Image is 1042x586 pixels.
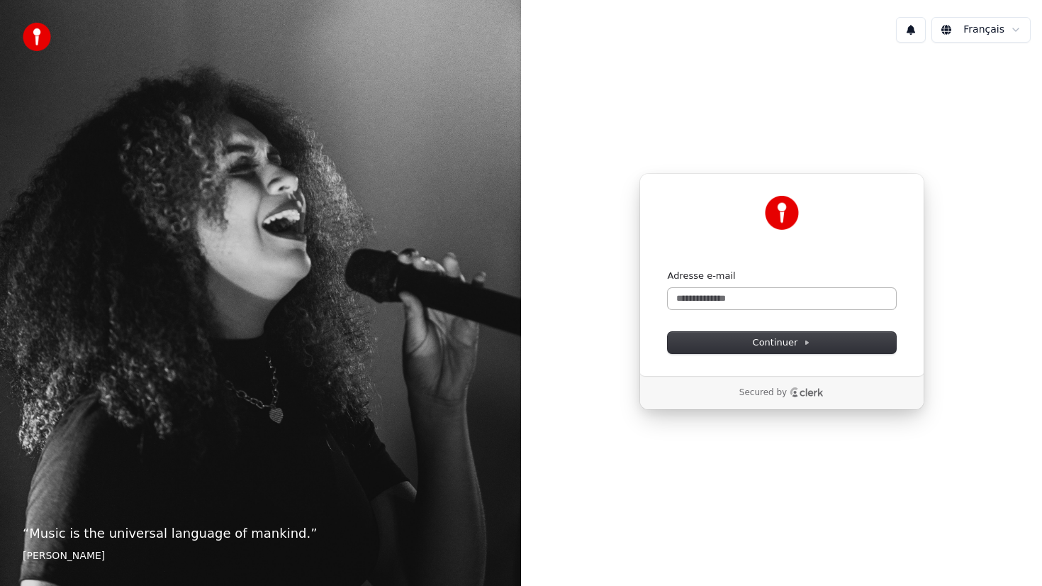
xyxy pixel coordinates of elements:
[23,23,51,51] img: youka
[753,336,811,349] span: Continuer
[23,549,498,563] footer: [PERSON_NAME]
[790,387,824,397] a: Clerk logo
[739,387,787,399] p: Secured by
[23,524,498,543] p: “ Music is the universal language of mankind. ”
[765,196,799,230] img: Youka
[668,332,896,353] button: Continuer
[668,270,736,282] label: Adresse e-mail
